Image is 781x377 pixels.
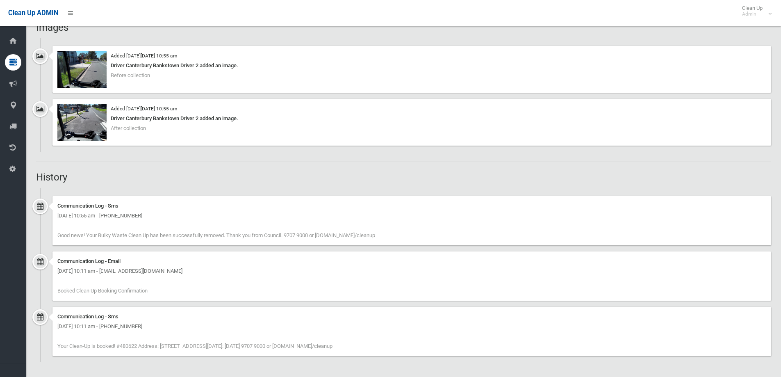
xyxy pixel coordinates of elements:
span: Your Clean-Up is booked! #480622 Address: [STREET_ADDRESS][DATE]: [DATE] 9707 9000 or [DOMAIN_NAM... [57,343,332,349]
span: Before collection [111,72,150,78]
small: Admin [742,11,763,17]
small: Added [DATE][DATE] 10:55 am [111,53,177,59]
img: 2025-08-2810.55.01286703868188118476.jpg [57,51,107,88]
h2: History [36,172,771,183]
div: Communication Log - Email [57,256,766,266]
div: Driver Canterbury Bankstown Driver 2 added an image. [57,61,766,71]
span: Clean Up ADMIN [8,9,58,17]
span: Booked Clean Up Booking Confirmation [57,288,148,294]
div: Communication Log - Sms [57,312,766,322]
span: Clean Up [738,5,771,17]
span: After collection [111,125,146,131]
h2: Images [36,22,771,33]
span: Good news! Your Bulky Waste Clean Up has been successfully removed. Thank you from Council. 9707 ... [57,232,375,238]
div: Communication Log - Sms [57,201,766,211]
small: Added [DATE][DATE] 10:55 am [111,106,177,112]
div: [DATE] 10:11 am - [EMAIL_ADDRESS][DOMAIN_NAME] [57,266,766,276]
div: Driver Canterbury Bankstown Driver 2 added an image. [57,114,766,123]
div: [DATE] 10:11 am - [PHONE_NUMBER] [57,322,766,331]
div: [DATE] 10:55 am - [PHONE_NUMBER] [57,211,766,221]
img: 2025-08-2810.55.096930221704027783965.jpg [57,104,107,141]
